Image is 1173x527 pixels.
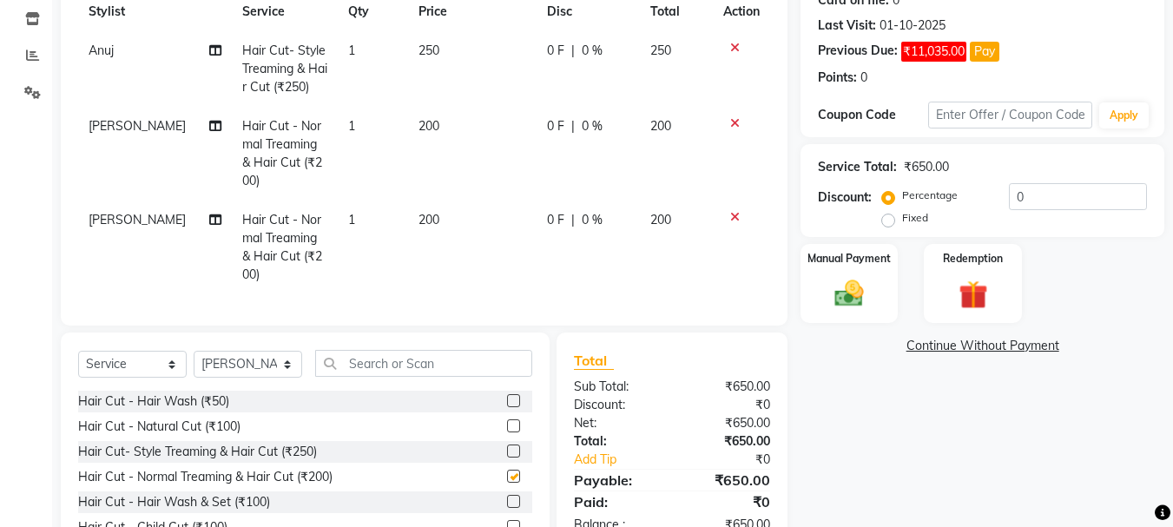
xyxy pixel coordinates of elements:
[672,491,783,512] div: ₹0
[561,414,672,432] div: Net:
[818,158,897,176] div: Service Total:
[818,16,876,35] div: Last Visit:
[691,451,784,469] div: ₹0
[904,158,949,176] div: ₹650.00
[574,352,614,370] span: Total
[242,118,322,188] span: Hair Cut - Normal Treaming & Hair Cut (₹200)
[818,69,857,87] div: Points:
[880,16,946,35] div: 01-10-2025
[672,414,783,432] div: ₹650.00
[78,392,229,411] div: Hair Cut - Hair Wash (₹50)
[571,42,575,60] span: |
[418,43,439,58] span: 250
[650,212,671,227] span: 200
[672,470,783,491] div: ₹650.00
[561,491,672,512] div: Paid:
[78,493,270,511] div: Hair Cut - Hair Wash & Set (₹100)
[826,277,873,310] img: _cash.svg
[902,210,928,226] label: Fixed
[89,212,186,227] span: [PERSON_NAME]
[418,212,439,227] span: 200
[901,42,966,62] span: ₹11,035.00
[547,117,564,135] span: 0 F
[582,211,603,229] span: 0 %
[902,188,958,203] label: Percentage
[561,451,690,469] a: Add Tip
[348,43,355,58] span: 1
[78,468,333,486] div: Hair Cut - Normal Treaming & Hair Cut (₹200)
[89,43,114,58] span: Anuj
[672,378,783,396] div: ₹650.00
[561,396,672,414] div: Discount:
[650,118,671,134] span: 200
[78,418,241,436] div: Hair Cut - Natural Cut (₹100)
[672,396,783,414] div: ₹0
[547,42,564,60] span: 0 F
[571,117,575,135] span: |
[943,251,1003,267] label: Redemption
[818,42,898,62] div: Previous Due:
[818,188,872,207] div: Discount:
[571,211,575,229] span: |
[582,42,603,60] span: 0 %
[970,42,999,62] button: Pay
[650,43,671,58] span: 250
[78,443,317,461] div: Hair Cut- Style Treaming & Hair Cut (₹250)
[928,102,1092,128] input: Enter Offer / Coupon Code
[582,117,603,135] span: 0 %
[804,337,1161,355] a: Continue Without Payment
[561,432,672,451] div: Total:
[418,118,439,134] span: 200
[315,350,532,377] input: Search or Scan
[561,378,672,396] div: Sub Total:
[672,432,783,451] div: ₹650.00
[547,211,564,229] span: 0 F
[348,118,355,134] span: 1
[860,69,867,87] div: 0
[561,470,672,491] div: Payable:
[348,212,355,227] span: 1
[89,118,186,134] span: [PERSON_NAME]
[950,277,997,313] img: _gift.svg
[818,106,927,124] div: Coupon Code
[807,251,891,267] label: Manual Payment
[242,43,327,95] span: Hair Cut- Style Treaming & Hair Cut (₹250)
[1099,102,1149,128] button: Apply
[242,212,322,282] span: Hair Cut - Normal Treaming & Hair Cut (₹200)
